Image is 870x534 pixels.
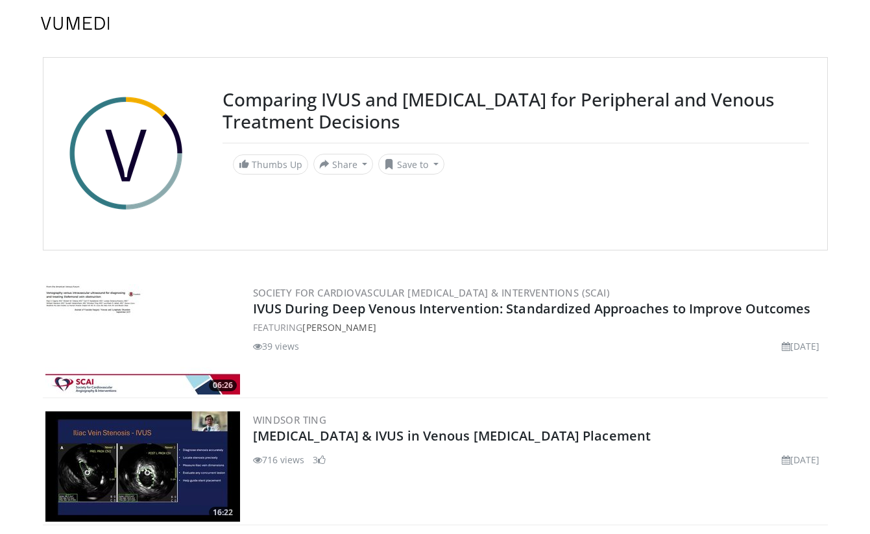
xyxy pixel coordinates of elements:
a: 06:26 [45,284,240,394]
a: [MEDICAL_DATA] & IVUS in Venous [MEDICAL_DATA] Placement [253,427,651,444]
span: 06:26 [209,380,237,391]
button: Save to [378,154,444,175]
li: [DATE] [782,339,820,353]
span: 16:22 [209,507,237,518]
li: 3 [313,453,326,467]
a: Windsor Ting [253,413,327,426]
li: 39 views [253,339,300,353]
a: Society for Cardiovascular [MEDICAL_DATA] & Interventions (SCAI) [253,286,610,299]
li: [DATE] [782,453,820,467]
img: 9195349a-c74e-4b2b-9ab9-93069b5a3e25.300x170_q85_crop-smart_upscale.jpg [45,284,240,394]
a: [PERSON_NAME] [302,321,376,334]
div: FEATURING [253,321,825,334]
a: IVUS During Deep Venous Intervention: Standardized Approaches to Improve Outcomes [253,300,811,317]
h3: Comparing IVUS and [MEDICAL_DATA] for Peripheral and Venous Treatment Decisions [223,89,809,132]
li: 716 views [253,453,305,467]
a: 16:22 [45,411,240,522]
a: Thumbs Up [233,154,308,175]
img: b73dd688-4dd4-4c82-939b-c695e5b2e663.300x170_q85_crop-smart_upscale.jpg [45,411,240,522]
img: VuMedi Logo [41,17,110,30]
button: Share [313,154,374,175]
